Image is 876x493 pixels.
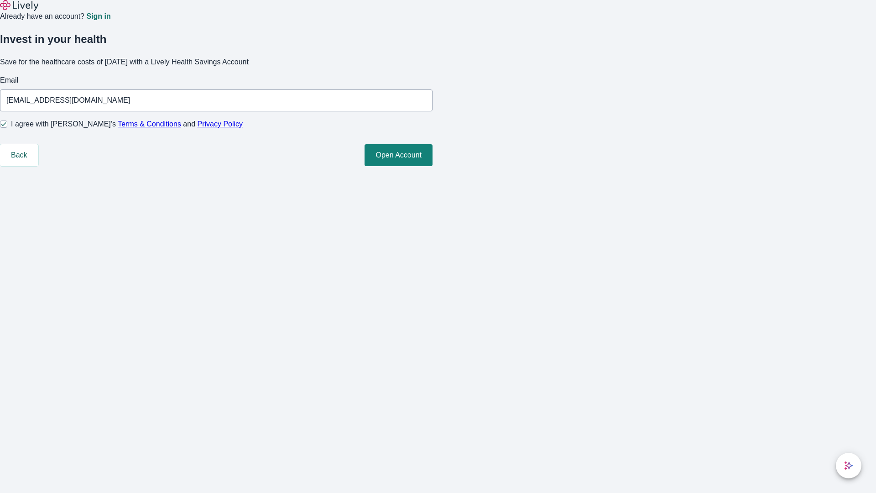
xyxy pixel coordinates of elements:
a: Sign in [86,13,110,20]
a: Privacy Policy [198,120,243,128]
a: Terms & Conditions [118,120,181,128]
svg: Lively AI Assistant [844,461,853,470]
button: Open Account [365,144,433,166]
span: I agree with [PERSON_NAME]’s and [11,119,243,130]
button: chat [836,453,861,478]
